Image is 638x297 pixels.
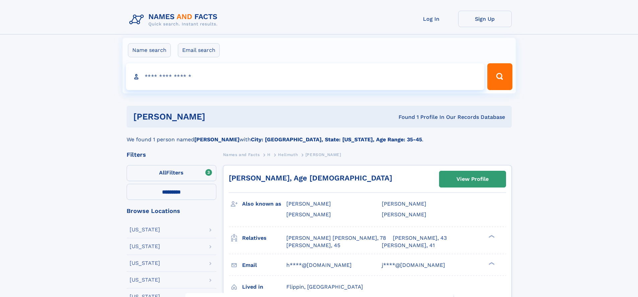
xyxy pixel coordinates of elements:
[393,234,447,242] a: [PERSON_NAME], 43
[130,227,160,232] div: [US_STATE]
[223,150,260,159] a: Names and Facts
[127,128,512,144] div: We found 1 person named with .
[286,234,386,242] a: [PERSON_NAME] [PERSON_NAME], 78
[382,242,435,249] a: [PERSON_NAME], 41
[302,114,505,121] div: Found 1 Profile In Our Records Database
[130,261,160,266] div: [US_STATE]
[286,211,331,218] span: [PERSON_NAME]
[456,171,489,187] div: View Profile
[267,150,271,159] a: H
[159,169,166,176] span: All
[382,211,426,218] span: [PERSON_NAME]
[305,152,341,157] span: [PERSON_NAME]
[130,277,160,283] div: [US_STATE]
[194,136,239,143] b: [PERSON_NAME]
[458,11,512,27] a: Sign Up
[229,174,392,182] a: [PERSON_NAME], Age [DEMOGRAPHIC_DATA]
[278,152,298,157] span: Hellmuth
[128,43,171,57] label: Name search
[487,234,495,238] div: ❯
[242,232,286,244] h3: Relatives
[133,113,302,121] h1: [PERSON_NAME]
[278,150,298,159] a: Hellmuth
[251,136,422,143] b: City: [GEOGRAPHIC_DATA], State: [US_STATE], Age Range: 35-45
[267,152,271,157] span: H
[127,11,223,29] img: Logo Names and Facts
[126,63,485,90] input: search input
[286,242,340,249] a: [PERSON_NAME], 45
[127,152,216,158] div: Filters
[178,43,220,57] label: Email search
[127,208,216,214] div: Browse Locations
[382,201,426,207] span: [PERSON_NAME]
[405,11,458,27] a: Log In
[242,259,286,271] h3: Email
[130,244,160,249] div: [US_STATE]
[286,201,331,207] span: [PERSON_NAME]
[127,165,216,181] label: Filters
[439,171,506,187] a: View Profile
[487,63,512,90] button: Search Button
[286,284,363,290] span: Flippin, [GEOGRAPHIC_DATA]
[487,261,495,266] div: ❯
[242,281,286,293] h3: Lived in
[242,198,286,210] h3: Also known as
